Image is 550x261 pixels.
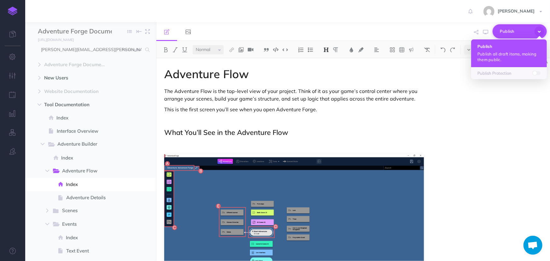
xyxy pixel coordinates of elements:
[323,47,329,52] img: Headings dropdown button
[424,47,430,52] img: Clear styles button
[495,8,538,14] span: [PERSON_NAME]
[308,47,313,52] img: Unordered list button
[66,234,118,241] span: Index
[44,101,110,108] span: Tool Documentation
[164,129,424,136] h2: What You’ll See in the Adventure Flow
[478,44,541,49] h4: Publish
[25,36,80,43] a: [URL][DOMAIN_NAME]
[478,70,541,76] p: Publish Protection
[450,47,455,52] img: Redo
[62,207,109,215] span: Scenes
[478,51,541,62] p: Publish all draft items, making them public.
[66,194,118,201] span: Adventure Details
[66,181,118,188] span: Index
[163,47,169,52] img: Bold button
[61,154,118,162] span: Index
[333,47,339,52] img: Paragraph button
[38,38,74,42] small: [URL][DOMAIN_NAME]
[57,140,109,148] span: Adventure Builder
[172,47,178,52] img: Italic button
[471,39,547,67] button: Publish Publish all draft items, making them public.
[8,7,17,15] img: logo-mark.svg
[38,27,112,36] input: Documentation Name
[164,68,424,80] h1: Adventure Flow
[164,87,424,102] p: The Adventure Flow is the top-level view of your project. Think of it as your game’s control cent...
[44,61,110,68] span: Adventure Forge Documentation (Duplicate)
[349,47,354,52] img: Text color button
[229,47,234,52] img: Link button
[44,88,110,95] span: Website Documentation
[493,24,547,38] button: Publish
[524,236,542,255] a: Open chat
[62,167,109,175] span: Adventure Flow
[483,6,495,17] img: 9910532b2b8270dca1d210191cc821d0.jpg
[358,47,364,52] img: Text background color button
[273,47,279,52] img: Code block button
[408,47,414,52] img: Callout dropdown menu button
[44,74,110,82] span: New Users
[62,220,109,229] span: Events
[374,47,379,52] img: Alignment dropdown menu button
[164,106,424,113] p: This is the first screen you’ll see when you open Adventure Forge.
[263,47,269,52] img: Blockquote button
[56,114,118,122] span: Index
[399,47,405,52] img: Create table button
[57,127,118,135] span: Interface Overview
[282,47,288,52] img: Inline code button
[38,44,142,55] input: Search
[298,47,304,52] img: Ordered list button
[500,26,531,36] span: Publish
[238,47,244,52] img: Add image button
[248,47,253,52] img: Add video button
[440,47,446,52] img: Undo
[182,47,188,52] img: Underline button
[66,247,118,255] span: Text Event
